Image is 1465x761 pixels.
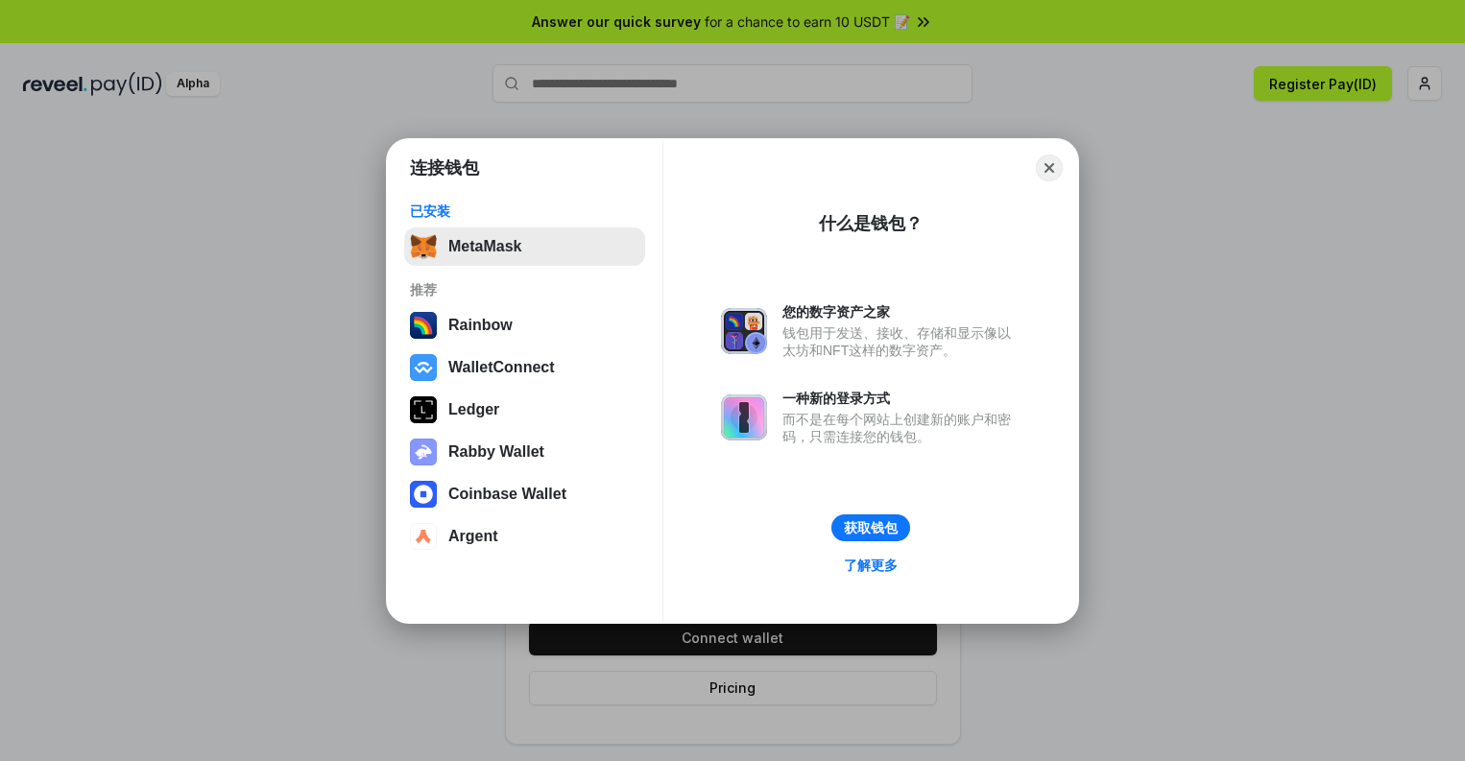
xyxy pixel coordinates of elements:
div: WalletConnect [448,359,555,376]
div: 什么是钱包？ [819,212,923,235]
div: Argent [448,528,498,545]
img: svg+xml,%3Csvg%20xmlns%3D%22http%3A%2F%2Fwww.w3.org%2F2000%2Fsvg%22%20fill%3D%22none%22%20viewBox... [721,394,767,440]
div: 已安装 [410,202,639,220]
button: 获取钱包 [831,514,910,541]
button: WalletConnect [404,348,645,387]
img: svg+xml,%3Csvg%20width%3D%2228%22%20height%3D%2228%22%20viewBox%3D%220%200%2028%2028%22%20fill%3D... [410,523,437,550]
img: svg+xml,%3Csvg%20xmlns%3D%22http%3A%2F%2Fwww.w3.org%2F2000%2Fsvg%22%20width%3D%2228%22%20height%3... [410,396,437,423]
div: 而不是在每个网站上创建新的账户和密码，只需连接您的钱包。 [782,411,1021,445]
div: 钱包用于发送、接收、存储和显示像以太坊和NFT这样的数字资产。 [782,324,1021,359]
div: MetaMask [448,238,521,255]
button: MetaMask [404,227,645,266]
button: Rabby Wallet [404,433,645,471]
img: svg+xml,%3Csvg%20fill%3D%22none%22%20height%3D%2233%22%20viewBox%3D%220%200%2035%2033%22%20width%... [410,233,437,260]
div: 一种新的登录方式 [782,390,1021,407]
img: svg+xml,%3Csvg%20width%3D%22120%22%20height%3D%22120%22%20viewBox%3D%220%200%20120%20120%22%20fil... [410,312,437,339]
div: Rabby Wallet [448,443,544,461]
img: svg+xml,%3Csvg%20width%3D%2228%22%20height%3D%2228%22%20viewBox%3D%220%200%2028%2028%22%20fill%3D... [410,481,437,508]
div: 获取钱包 [844,519,898,536]
div: 您的数字资产之家 [782,303,1021,321]
button: Coinbase Wallet [404,475,645,513]
div: Coinbase Wallet [448,486,566,503]
img: svg+xml,%3Csvg%20width%3D%2228%22%20height%3D%2228%22%20viewBox%3D%220%200%2028%2028%22%20fill%3D... [410,354,437,381]
img: svg+xml,%3Csvg%20xmlns%3D%22http%3A%2F%2Fwww.w3.org%2F2000%2Fsvg%22%20fill%3D%22none%22%20viewBox... [410,439,437,465]
div: 推荐 [410,281,639,298]
button: Rainbow [404,306,645,345]
div: 了解更多 [844,557,898,574]
img: svg+xml,%3Csvg%20xmlns%3D%22http%3A%2F%2Fwww.w3.org%2F2000%2Fsvg%22%20fill%3D%22none%22%20viewBox... [721,308,767,354]
button: Argent [404,517,645,556]
button: Close [1036,155,1063,181]
div: Ledger [448,401,499,418]
h1: 连接钱包 [410,156,479,179]
div: Rainbow [448,317,513,334]
button: Ledger [404,391,645,429]
a: 了解更多 [832,553,909,578]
